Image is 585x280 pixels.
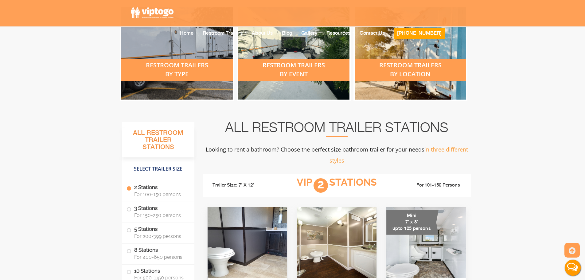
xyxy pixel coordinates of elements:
a: Gallery [297,25,322,49]
button: Live Chat [560,255,585,280]
h4: Select Trailer Size [122,160,194,178]
img: Side view of two station restroom trailer with separate doors for males and females [297,207,376,278]
span: For 200-399 persons [134,233,187,239]
label: 8 Stations [127,244,190,263]
a: Contact Us [355,25,389,49]
div: restroom trailers by type [121,59,233,81]
label: 5 Stations [127,223,190,242]
h3: All Restroom Trailer Stations [122,128,194,157]
div: restroom trailers by location [355,59,466,81]
button: [PHONE_NUMBER] [394,28,445,39]
img: Side view of two station restroom trailer with separate doors for males and females [208,207,287,278]
div: restroom trailers by event [238,59,349,81]
span: For 100-150 persons [134,191,187,197]
p: Looking to rent a bathroom? Choose the perfect size bathroom trailer for your needs [203,144,471,166]
span: For 150-250 persons [134,212,187,218]
h2: All Restroom Trailer Stations [203,122,471,137]
img: A mini restroom trailer with two separate stations and separate doors for males and females [386,207,466,278]
a: Resources [322,25,355,49]
a: Restroom Trailers [198,25,247,49]
label: 3 Stations [127,202,190,221]
a: Blog [277,25,297,49]
span: For 400-650 persons [134,254,187,260]
a: [PHONE_NUMBER] [389,25,449,53]
label: 2 Stations [127,181,190,200]
a: Home [175,25,198,49]
span: 2 [314,178,328,193]
a: About Us [247,25,277,49]
h3: VIP Stations [272,177,401,194]
li: For 101-150 Persons [401,182,467,189]
li: Trailer Size: 7' X 12' [207,177,273,194]
div: Mini 7' x 8' upto 125 persons [386,210,439,235]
